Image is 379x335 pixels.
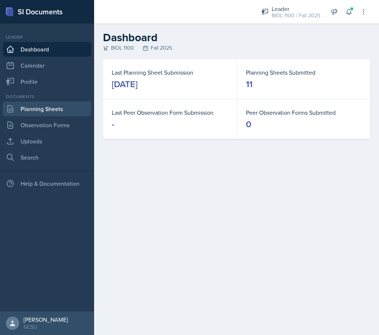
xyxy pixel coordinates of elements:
[103,44,370,52] div: BIOL 1100 Fall 2025
[3,42,91,57] a: Dashboard
[272,4,320,13] div: Leader
[3,34,91,40] div: Leader
[246,118,251,130] div: 0
[112,118,114,130] div: -
[3,74,91,89] a: Profile
[246,68,362,77] dt: Planning Sheets Submitted
[3,134,91,149] a: Uploads
[103,31,370,44] h2: Dashboard
[112,108,228,117] dt: Last Peer Observation Form Submission
[3,176,91,191] div: Help & Documentation
[112,78,137,90] div: [DATE]
[24,323,68,331] div: GCSU
[3,101,91,116] a: Planning Sheets
[24,316,68,323] div: [PERSON_NAME]
[3,150,91,165] a: Search
[3,93,91,100] div: Documents
[246,78,253,90] div: 11
[272,12,320,19] div: BIOL 1100 / Fall 2025
[246,108,362,117] dt: Peer Observation Forms Submitted
[3,118,91,132] a: Observation Forms
[3,58,91,73] a: Calendar
[112,68,228,77] dt: Last Planning Sheet Submission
